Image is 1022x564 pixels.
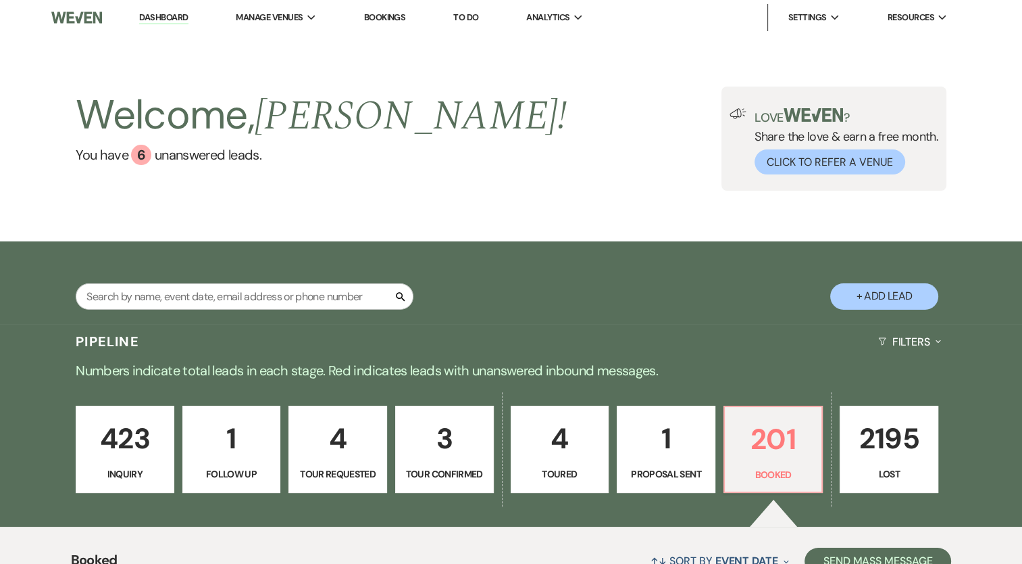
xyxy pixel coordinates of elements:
[453,11,478,23] a: To Do
[297,416,378,461] p: 4
[182,406,281,494] a: 1Follow Up
[519,416,601,461] p: 4
[755,108,938,124] p: Love ?
[746,108,938,174] div: Share the love & earn a free month.
[76,145,567,165] a: You have 6 unanswered leads.
[51,3,102,32] img: Weven Logo
[76,332,139,351] h3: Pipeline
[848,416,929,461] p: 2195
[873,324,946,360] button: Filters
[76,406,174,494] a: 423Inquiry
[887,11,934,24] span: Resources
[404,416,485,461] p: 3
[788,11,827,24] span: Settings
[191,467,272,481] p: Follow Up
[784,108,844,122] img: weven-logo-green.svg
[395,406,494,494] a: 3Tour Confirmed
[76,283,413,310] input: Search by name, event date, email address or phone number
[519,467,601,481] p: Toured
[848,467,929,481] p: Lost
[733,467,814,482] p: Booked
[625,467,707,481] p: Proposal Sent
[617,406,715,494] a: 1Proposal Sent
[733,417,814,462] p: 201
[131,145,151,165] div: 6
[723,406,823,494] a: 201Booked
[625,416,707,461] p: 1
[297,467,378,481] p: Tour Requested
[236,11,303,24] span: Manage Venues
[288,406,387,494] a: 4Tour Requested
[526,11,569,24] span: Analytics
[404,467,485,481] p: Tour Confirmed
[830,283,938,310] button: + Add Lead
[255,85,567,147] span: [PERSON_NAME] !
[755,149,905,174] button: Click to Refer a Venue
[363,11,405,23] a: Bookings
[25,360,998,381] p: Numbers indicate total leads in each stage. Red indicates leads with unanswered inbound messages.
[840,406,938,494] a: 2195Lost
[84,416,165,461] p: 423
[730,108,746,119] img: loud-speaker-illustration.svg
[511,406,609,494] a: 4Toured
[76,87,567,145] h2: Welcome,
[139,11,188,24] a: Dashboard
[84,467,165,481] p: Inquiry
[191,416,272,461] p: 1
